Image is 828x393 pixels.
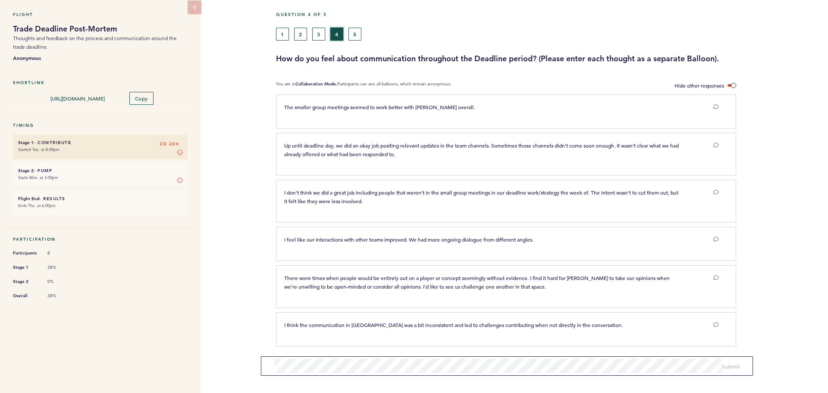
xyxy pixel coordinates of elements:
[13,123,188,128] h5: Timing
[47,279,73,285] span: 0%
[276,12,822,17] h5: Question 4 of 5
[294,28,307,41] button: 2
[47,264,73,270] span: 38%
[276,53,822,64] h3: How do you feel about communication throughout the Deadline period? (Please enter each thought as...
[13,263,39,272] span: Stage 1
[284,142,680,157] span: Up until deadline day, we did an okay job positing relevant updates in the team channels. Sometim...
[160,140,179,148] span: 2D 20H
[13,249,39,258] span: Participants
[18,196,182,201] h6: - Results
[312,28,325,41] button: 3
[13,277,39,286] span: Stage 2
[18,140,34,145] small: Stage 1
[13,24,188,34] h1: Trade Deadline Post-Mortem
[722,363,740,370] span: Submit
[47,250,73,256] span: 8
[295,81,337,87] b: Collaboration Mode.
[276,81,452,90] p: You are in Participants can see all balloons, which remain anonymous.
[674,82,724,89] span: Hide other responses
[18,147,60,152] time: Started Tue. at 8:00pm
[129,92,154,105] button: Copy
[135,95,148,102] span: Copy
[284,321,623,328] span: I think the communication in [GEOGRAPHIC_DATA] was a bit inconsistent and led to challenges contr...
[13,292,39,300] span: Overall
[18,203,56,208] time: Ends Thu. at 6:00pm
[13,53,188,62] b: Anonymous
[18,168,34,173] small: Stage 2
[18,175,58,180] time: Starts Mon. at 3:00pm
[13,12,188,17] h5: Flight
[276,28,289,41] button: 1
[47,293,73,299] span: 38%
[284,274,671,290] span: There were times when people would be entirely out on a player or concept seemingly without evide...
[18,168,182,173] h6: - Pump
[13,236,188,242] h5: Participation
[348,28,361,41] button: 5
[284,236,533,243] span: I feel like our interactions with other teams improved. We had more ongoing dialogue from differe...
[330,28,343,41] button: 4
[284,189,680,204] span: I don't think we did a great job including people that weren't in the small group meetings in our...
[13,35,177,50] span: Thoughts and feedback on the process and communication around the trade deadline.
[722,362,740,371] button: Submit
[284,104,475,110] span: The smaller group meetings seemed to work better with [PERSON_NAME] overall.
[18,196,39,201] small: Flight End
[18,140,182,145] h6: - Contribute
[13,80,188,85] h5: Shortlink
